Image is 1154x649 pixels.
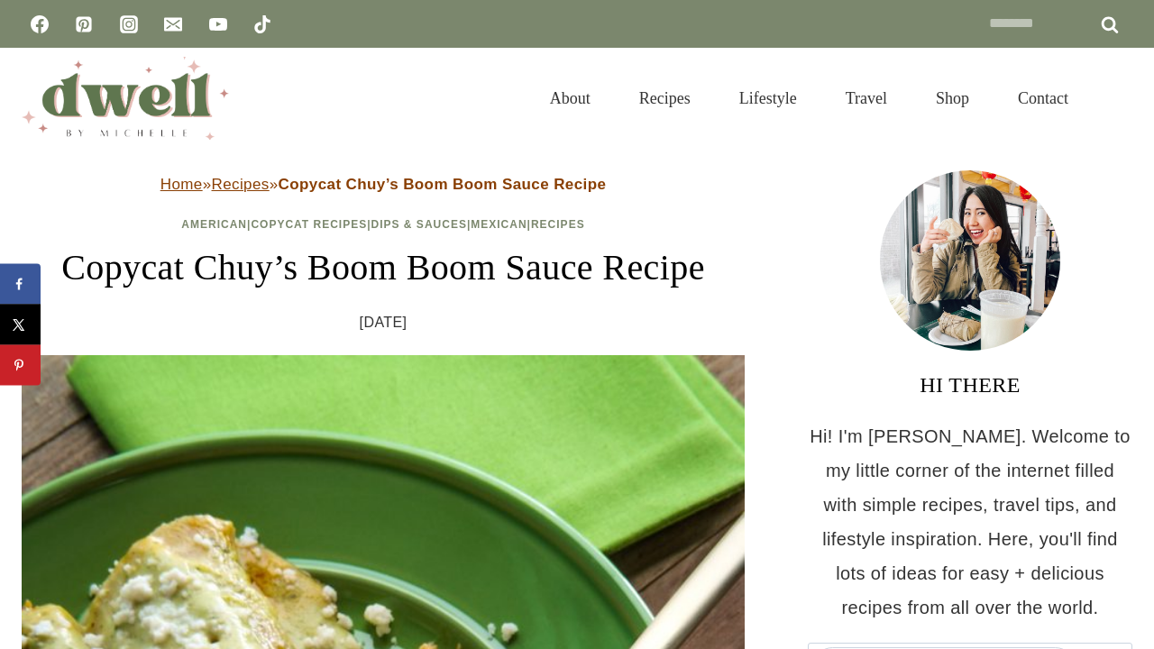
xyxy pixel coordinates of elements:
[371,218,467,231] a: Dips & Sauces
[200,6,236,42] a: YouTube
[360,309,408,336] time: [DATE]
[471,218,527,231] a: Mexican
[160,176,607,193] span: » »
[111,6,147,42] a: Instagram
[526,67,615,130] a: About
[279,176,607,193] strong: Copycat Chuy’s Boom Boom Sauce Recipe
[160,176,203,193] a: Home
[808,419,1132,625] p: Hi! I'm [PERSON_NAME]. Welcome to my little corner of the internet filled with simple recipes, tr...
[531,218,585,231] a: Recipes
[22,6,58,42] a: Facebook
[1102,83,1132,114] button: View Search Form
[244,6,280,42] a: TikTok
[181,218,247,231] a: American
[155,6,191,42] a: Email
[615,67,715,130] a: Recipes
[22,57,229,140] img: DWELL by michelle
[181,218,584,231] span: | | | |
[526,67,1093,130] nav: Primary Navigation
[911,67,994,130] a: Shop
[66,6,102,42] a: Pinterest
[821,67,911,130] a: Travel
[212,176,270,193] a: Recipes
[22,241,745,295] h1: Copycat Chuy’s Boom Boom Sauce Recipe
[715,67,821,130] a: Lifestyle
[994,67,1093,130] a: Contact
[251,218,367,231] a: Copycat Recipes
[808,369,1132,401] h3: HI THERE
